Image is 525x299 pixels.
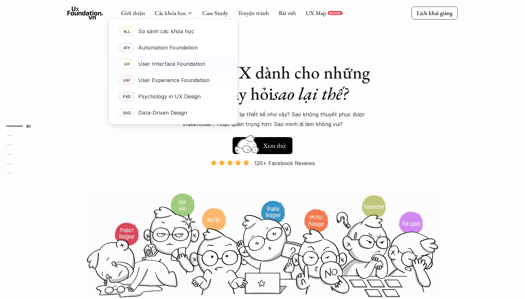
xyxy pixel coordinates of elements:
[124,45,130,50] p: ATF
[417,9,452,17] p: Lịch khai giảng
[306,9,326,17] a: UX Map
[138,59,205,69] p: User Interface Foundation
[123,94,131,99] p: PXD
[123,110,131,115] p: DAD
[124,29,130,34] p: ALL
[109,72,237,88] a: UXFUser Experience Foundation
[109,88,237,105] a: PXDPsychology in UX Design
[109,105,237,121] a: DADData-Driven Design
[155,9,186,17] a: Các khóa học
[138,92,201,101] p: Psychology in UX Design
[109,56,237,72] a: UIFUser Interface Foundation
[273,82,348,105] em: sao lại thế?
[328,11,343,15] a: REPORT
[254,158,315,168] p: 120+ Facebook Reviews
[123,78,131,82] p: UXF
[109,39,237,56] a: ATFAutomation Foundation
[152,109,373,129] p: Sao lại làm tính năng này? Sao lại thiết kế như vậy? Sao không thuyết phục được stakeholder? Hoặc...
[263,141,286,150] h5: Xem thử
[138,26,194,36] p: So sánh các khóa học
[279,9,296,17] a: Bài viết
[121,9,145,17] a: Giới thiệu
[149,62,376,104] h1: Khóa học UX dành cho những người hay hỏi
[329,11,341,15] p: REPORT
[202,9,228,17] a: Case Study
[138,108,187,118] p: Data-Driven Design
[233,134,292,154] a: Xem thử
[138,75,209,85] p: User Experience Foundation
[109,23,237,39] a: ALLSo sánh các khóa học
[205,159,320,192] a: 120+ Facebook Reviews
[124,62,130,66] p: UIF
[238,9,269,17] a: Truyện tranh
[138,43,198,52] p: Automation Foundation
[7,122,37,130] a: 01
[411,7,458,19] a: Lịch khai giảng
[26,123,31,128] strong: 01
